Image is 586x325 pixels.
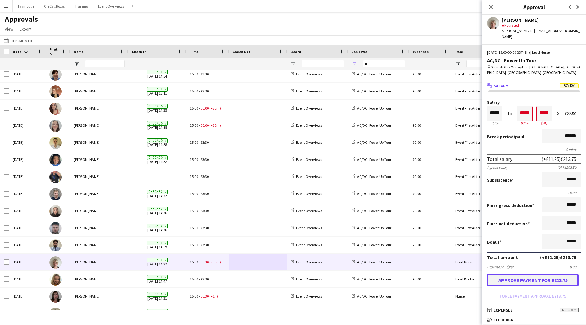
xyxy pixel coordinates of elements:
[487,165,508,170] div: Agreed salary
[452,66,513,82] div: Event First Aider
[9,134,46,151] div: [DATE]
[70,254,128,270] div: [PERSON_NAME]
[199,72,200,76] span: -
[70,288,128,305] div: [PERSON_NAME]
[291,174,322,179] a: Event Overviews
[49,256,62,269] img: Sarah McGregor
[296,191,322,196] span: Event Overviews
[147,224,168,228] span: Checked-in
[291,260,322,264] a: Event Overviews
[190,89,198,93] span: 15:00
[147,292,168,297] span: Checked-in
[352,174,391,179] a: AC/DC | Power Up Tour
[413,208,421,213] span: £0.00
[487,239,501,245] label: Bonus
[413,243,421,247] span: £0.00
[70,100,128,117] div: [PERSON_NAME]
[2,25,16,33] a: View
[147,87,168,92] span: Checked-in
[452,100,513,117] div: Event First Aider
[49,68,62,81] img: Rowan McLeod-Kennedy
[147,190,168,194] span: Checked-in
[49,222,62,234] img: Jordan Davidson
[482,3,586,11] h3: Approval
[9,288,46,305] div: [DATE]
[357,208,391,213] span: AC/DC | Power Up Tour
[199,106,200,110] span: -
[296,277,322,281] span: Event Overviews
[296,140,322,145] span: Event Overviews
[132,49,146,54] span: Check-In
[190,243,198,247] span: 15:00
[352,277,391,281] a: AC/DC | Power Up Tour
[352,89,391,93] a: AC/DC | Power Up Tour
[452,271,513,287] div: Lead Doctor
[199,226,200,230] span: -
[9,219,46,236] div: [DATE]
[452,117,513,134] div: Event First Aider
[70,117,128,134] div: [PERSON_NAME]
[9,185,46,202] div: [DATE]
[413,157,421,162] span: £0.00
[132,117,183,134] span: [DATE] 14:58
[233,49,251,54] span: Check-Out
[199,243,200,247] span: -
[413,174,421,179] span: £0.00
[487,64,581,75] div: Scottish Gas Murrayfield | [GEOGRAPHIC_DATA], [GEOGRAPHIC_DATA], [GEOGRAPHIC_DATA], [GEOGRAPHIC_D...
[565,111,581,116] div: £22.50
[413,49,429,54] span: Expenses
[49,137,62,149] img: Callum Wallace
[9,66,46,82] div: [DATE]
[9,202,46,219] div: [DATE]
[70,83,128,99] div: [PERSON_NAME]
[296,294,322,298] span: Event Overviews
[494,317,513,323] span: Feedback
[9,168,46,185] div: [DATE]
[190,157,198,162] span: 15:00
[199,123,200,128] span: -
[9,237,46,253] div: [DATE]
[487,203,534,208] label: Fines gross deduction
[296,243,322,247] span: Event Overviews
[452,134,513,151] div: Event First Aider
[413,226,421,230] span: £0.00
[291,157,322,162] a: Event Overviews
[201,260,209,264] span: 00:30
[291,226,322,230] a: Event Overviews
[452,185,513,202] div: Event First Aider
[487,147,581,152] div: 0 mins
[93,0,129,12] button: Event Overviews
[201,226,209,230] span: 23:30
[487,177,514,183] label: Subsistence
[296,106,322,110] span: Event Overviews
[502,28,581,39] div: t. [PHONE_NUMBER] | [EMAIL_ADDRESS][DOMAIN_NAME]
[70,185,128,202] div: [PERSON_NAME]
[357,243,391,247] span: AC/DC | Power Up Tour
[147,258,168,262] span: Checked-in
[190,174,198,179] span: 15:00
[209,106,221,110] span: (+30m)
[452,202,513,219] div: Event First Aider
[190,106,198,110] span: 15:00
[352,72,391,76] a: AC/DC | Power Up Tour
[357,106,391,110] span: AC/DC | Power Up Tour
[9,305,46,322] div: [DATE]
[190,294,198,298] span: 15:00
[352,294,391,298] a: AC/DC | Power Up Tour
[413,89,421,93] span: £0.00
[487,254,518,260] div: Total amount
[190,277,198,281] span: 15:00
[494,83,508,88] span: Salary
[296,72,322,76] span: Event Overviews
[190,226,198,230] span: 15:00
[568,265,581,269] div: £0.00
[487,190,581,195] div: £0.00
[413,123,421,128] span: £0.00
[296,123,322,128] span: Event Overviews
[49,188,62,200] img: Jack Lees
[147,138,168,143] span: Checked-in
[357,260,391,264] span: AC/DC | Power Up Tour
[482,315,586,324] mat-expansion-panel-header: Feedback
[452,151,513,168] div: Event First Aider
[49,47,59,56] span: Photo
